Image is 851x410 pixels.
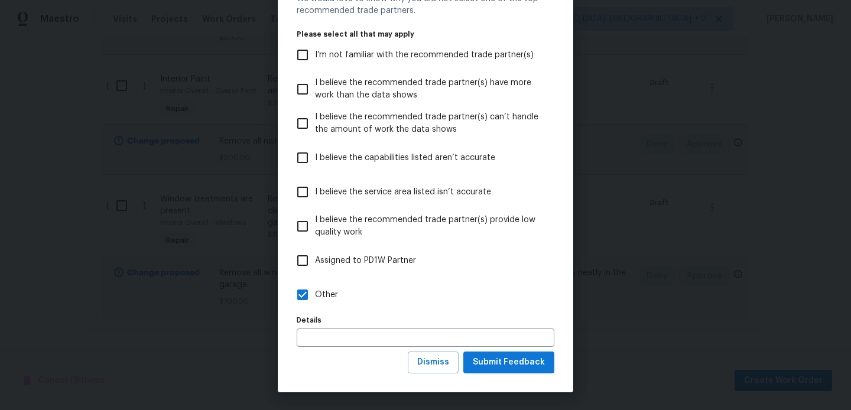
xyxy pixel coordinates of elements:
legend: Please select all that may apply [297,31,554,38]
span: Assigned to PD1W Partner [315,255,416,267]
span: I’m not familiar with the recommended trade partner(s) [315,49,534,61]
span: I believe the capabilities listed aren’t accurate [315,152,495,164]
label: Details [297,317,554,324]
button: Submit Feedback [463,352,554,373]
span: I believe the recommended trade partner(s) have more work than the data shows [315,77,545,102]
button: Dismiss [408,352,459,373]
span: I believe the recommended trade partner(s) provide low quality work [315,214,545,239]
span: I believe the service area listed isn’t accurate [315,186,491,199]
span: Submit Feedback [473,355,545,370]
span: Other [315,289,338,301]
span: Dismiss [417,355,449,370]
span: I believe the recommended trade partner(s) can’t handle the amount of work the data shows [315,111,545,136]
